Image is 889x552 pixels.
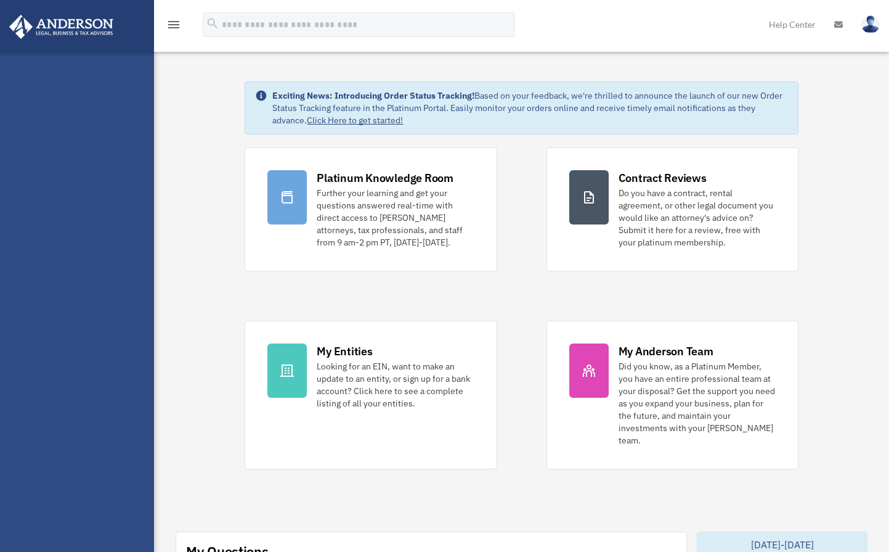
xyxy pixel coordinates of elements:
[619,360,776,447] div: Did you know, as a Platinum Member, you have an entire professional team at your disposal? Get th...
[206,17,219,30] i: search
[245,147,497,271] a: Platinum Knowledge Room Further your learning and get your questions answered real-time with dire...
[166,22,181,32] a: menu
[272,89,787,126] div: Based on your feedback, we're thrilled to announce the launch of our new Order Status Tracking fe...
[619,170,707,186] div: Contract Reviews
[317,360,474,410] div: Looking for an EIN, want to make an update to an entity, or sign up for a bank account? Click her...
[317,344,372,359] div: My Entities
[546,321,798,469] a: My Anderson Team Did you know, as a Platinum Member, you have an entire professional team at your...
[272,90,474,101] strong: Exciting News: Introducing Order Status Tracking!
[861,15,880,33] img: User Pic
[307,115,403,126] a: Click Here to get started!
[166,17,181,32] i: menu
[6,15,117,39] img: Anderson Advisors Platinum Portal
[317,170,453,186] div: Platinum Knowledge Room
[619,344,713,359] div: My Anderson Team
[245,321,497,469] a: My Entities Looking for an EIN, want to make an update to an entity, or sign up for a bank accoun...
[546,147,798,271] a: Contract Reviews Do you have a contract, rental agreement, or other legal document you would like...
[619,187,776,249] div: Do you have a contract, rental agreement, or other legal document you would like an attorney's ad...
[317,187,474,249] div: Further your learning and get your questions answered real-time with direct access to [PERSON_NAM...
